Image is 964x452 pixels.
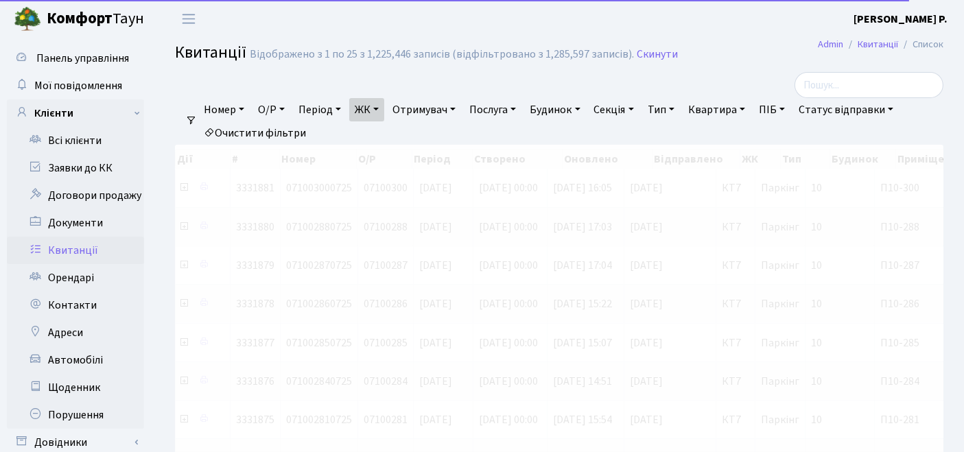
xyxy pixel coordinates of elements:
[36,51,129,66] span: Панель управління
[47,8,144,31] span: Таун
[7,72,144,99] a: Мої повідомлення
[7,182,144,209] a: Договори продажу
[7,264,144,292] a: Орендарі
[854,12,948,27] b: [PERSON_NAME] Р.
[642,98,680,121] a: Тип
[683,98,751,121] a: Квартира
[34,78,122,93] span: Мої повідомлення
[47,8,113,29] b: Комфорт
[14,5,41,33] img: logo.png
[589,98,639,121] a: Секція
[898,37,943,52] li: Список
[7,292,144,319] a: Контакти
[7,374,144,401] a: Щоденник
[172,8,206,30] button: Переключити навігацію
[818,37,843,51] a: Admin
[349,98,384,121] a: ЖК
[387,98,461,121] a: Отримувач
[7,209,144,237] a: Документи
[854,11,948,27] a: [PERSON_NAME] Р.
[637,48,678,61] a: Скинути
[252,98,290,121] a: О/Р
[753,98,790,121] a: ПІБ
[7,401,144,429] a: Порушення
[175,40,246,64] span: Квитанції
[464,98,521,121] a: Послуга
[7,346,144,374] a: Автомобілі
[198,98,250,121] a: Номер
[7,127,144,154] a: Всі клієнти
[250,48,634,61] div: Відображено з 1 по 25 з 1,225,446 записів (відфільтровано з 1,285,597 записів).
[793,98,899,121] a: Статус відправки
[858,37,898,51] a: Квитанції
[198,121,311,145] a: Очистити фільтри
[795,72,943,98] input: Пошук...
[7,154,144,182] a: Заявки до КК
[797,30,964,59] nav: breadcrumb
[293,98,346,121] a: Період
[7,45,144,72] a: Панель управління
[7,319,144,346] a: Адреси
[524,98,585,121] a: Будинок
[7,99,144,127] a: Клієнти
[7,237,144,264] a: Квитанції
